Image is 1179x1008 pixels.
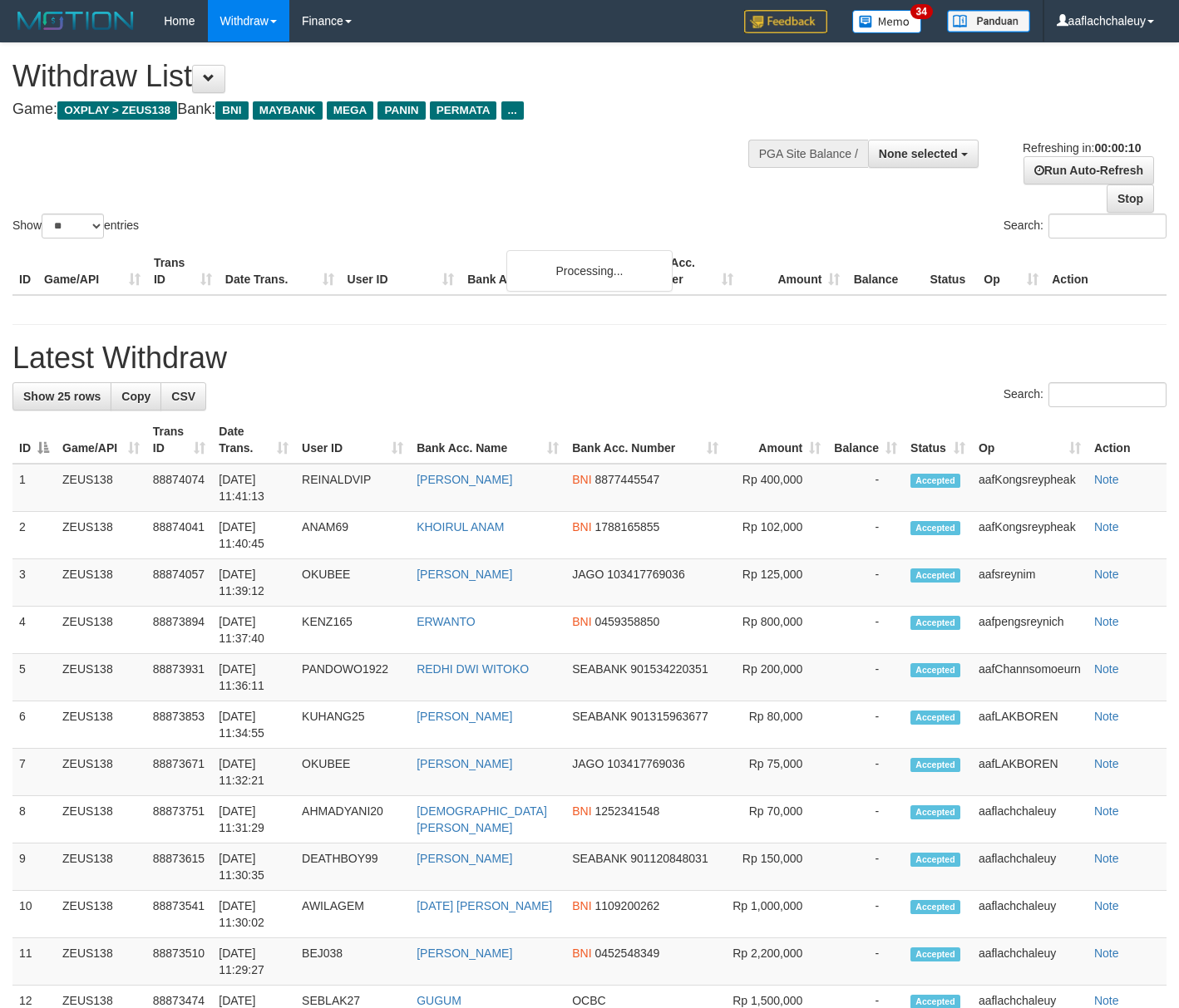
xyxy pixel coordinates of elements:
[12,938,56,986] td: 11
[572,757,604,770] span: JAGO
[827,843,904,891] td: -
[146,512,213,559] td: 88874041
[56,416,146,464] th: Game/API: activate to sort column ascending
[1024,156,1154,184] a: Run Auto-Refresh
[846,248,923,295] th: Balance
[972,654,1088,701] td: aafChannsomoeurn
[744,10,827,33] img: Feedback.jpg
[827,938,904,986] td: -
[12,512,56,559] td: 2
[160,382,206,411] a: CSV
[37,248,147,295] th: Game/API
[417,899,552,912] a: [DATE] [PERSON_NAME]
[594,804,659,818] span: Copy 1252341548 to clipboard
[295,891,410,938] td: AWILAGEM
[977,248,1045,295] th: Op
[212,654,295,701] td: [DATE] 11:36:11
[972,559,1088,607] td: aafsreynim
[212,701,295,749] td: [DATE] 11:34:55
[827,654,904,701] td: -
[1048,382,1167,407] input: Search:
[572,473,591,486] span: BNI
[295,559,410,607] td: OKUBEE
[417,852,512,865] a: [PERSON_NAME]
[972,891,1088,938] td: aaflachchaleuy
[12,796,56,843] td: 8
[572,615,591,628] span: BNI
[146,891,213,938] td: 88873541
[725,654,827,701] td: Rp 200,000
[594,899,659,912] span: Copy 1109200262 to clipboard
[725,891,827,938] td: Rp 1,000,000
[56,559,146,607] td: ZEUS138
[725,512,827,559] td: Rp 102,000
[827,416,904,464] th: Balance: activate to sort column ascending
[827,891,904,938] td: -
[212,512,295,559] td: [DATE] 11:40:45
[910,568,960,583] span: Accepted
[212,559,295,607] td: [DATE] 11:39:12
[572,994,605,1007] span: OCBC
[12,214,139,238] label: Show entries
[417,568,512,581] a: [PERSON_NAME]
[725,607,827,654] td: Rp 800,000
[212,416,295,464] th: Date Trans.: activate to sort column ascending
[972,512,1088,559] td: aafKongsreypheak
[295,654,410,701] td: PANDOWO1922
[12,749,56,796] td: 7
[572,662,627,676] span: SEABANK
[219,248,341,295] th: Date Trans.
[1004,214,1167,238] label: Search:
[879,147,958,160] span: None selected
[725,559,827,607] td: Rp 125,000
[56,749,146,796] td: ZEUS138
[1023,141,1141,155] span: Refreshing in:
[12,101,769,118] h4: Game: Bank:
[295,416,410,464] th: User ID: activate to sort column ascending
[12,701,56,749] td: 6
[972,701,1088,749] td: aafLAKBOREN
[253,101,323,120] span: MAYBANK
[295,607,410,654] td: KENZ165
[212,464,295,512] td: [DATE] 11:41:13
[972,938,1088,986] td: aaflachchaleuy
[23,390,101,403] span: Show 25 rows
[740,248,847,295] th: Amount
[572,947,591,960] span: BNI
[827,512,904,559] td: -
[572,899,591,912] span: BNI
[42,214,104,238] select: Showentries
[12,382,111,411] a: Show 25 rows
[146,559,213,607] td: 88874057
[1094,615,1119,628] a: Note
[1094,568,1119,581] a: Note
[572,568,604,581] span: JAGO
[12,248,37,295] th: ID
[630,662,708,676] span: Copy 901534220351 to clipboard
[56,701,146,749] td: ZEUS138
[1094,947,1119,960] a: Note
[1094,852,1119,865] a: Note
[725,464,827,512] td: Rp 400,000
[57,101,177,120] span: OXPLAY > ZEUS138
[827,749,904,796] td: -
[910,805,960,819] span: Accepted
[295,749,410,796] td: OKUBEE
[1107,184,1154,213] a: Stop
[572,804,591,818] span: BNI
[1094,141,1141,155] strong: 00:00:10
[111,382,161,411] a: Copy
[572,520,591,534] span: BNI
[827,464,904,512] td: -
[12,342,1167,375] h1: Latest Withdraw
[146,938,213,986] td: 88873510
[910,663,960,677] span: Accepted
[146,654,213,701] td: 88873931
[910,900,960,914] span: Accepted
[972,607,1088,654] td: aafpengsreynich
[594,520,659,534] span: Copy 1788165855 to clipboard
[56,512,146,559] td: ZEUS138
[923,248,977,295] th: Status
[1094,757,1119,770] a: Note
[146,843,213,891] td: 88873615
